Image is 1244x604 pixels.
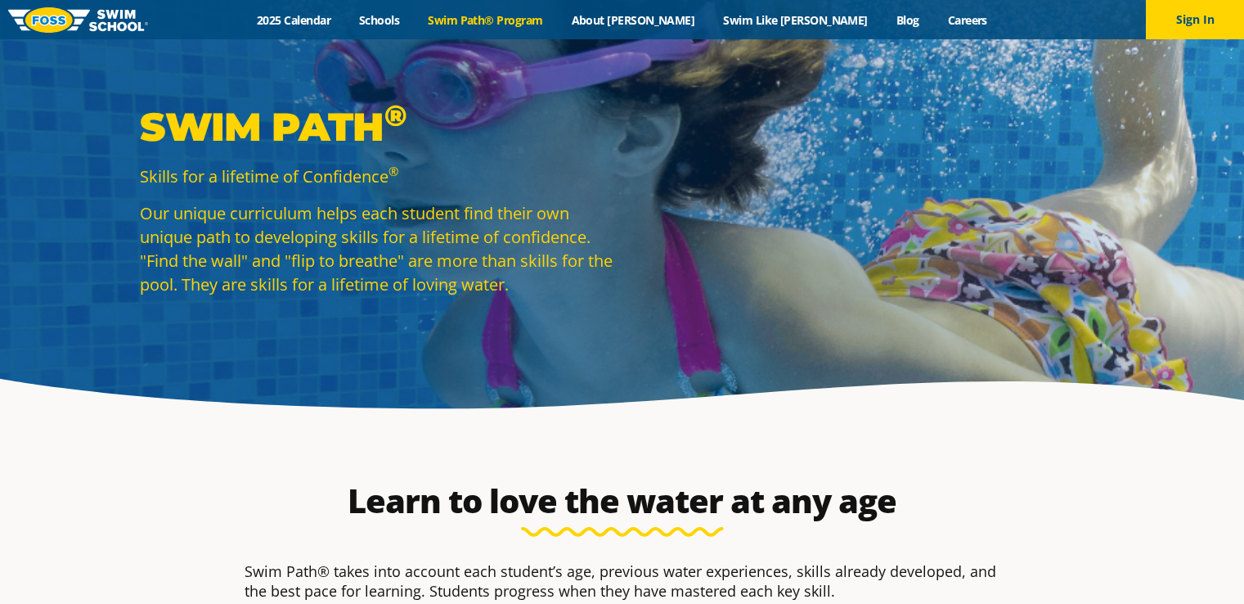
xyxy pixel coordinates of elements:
a: 2025 Calendar [243,12,345,28]
a: Schools [345,12,414,28]
a: Careers [933,12,1001,28]
p: Skills for a lifetime of Confidence [140,165,614,188]
sup: ® [388,163,398,179]
p: Swim Path® takes into account each student’s age, previous water experiences, skills already deve... [245,561,1000,601]
h2: Learn to love the water at any age [236,481,1008,521]
a: Blog [882,12,933,28]
a: About [PERSON_NAME] [557,12,709,28]
p: Swim Path [140,102,614,151]
a: Swim Path® Program [414,12,557,28]
p: Our unique curriculum helps each student find their own unique path to developing skills for a li... [140,201,614,296]
a: Swim Like [PERSON_NAME] [709,12,882,28]
img: FOSS Swim School Logo [8,7,148,33]
sup: ® [384,97,406,133]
